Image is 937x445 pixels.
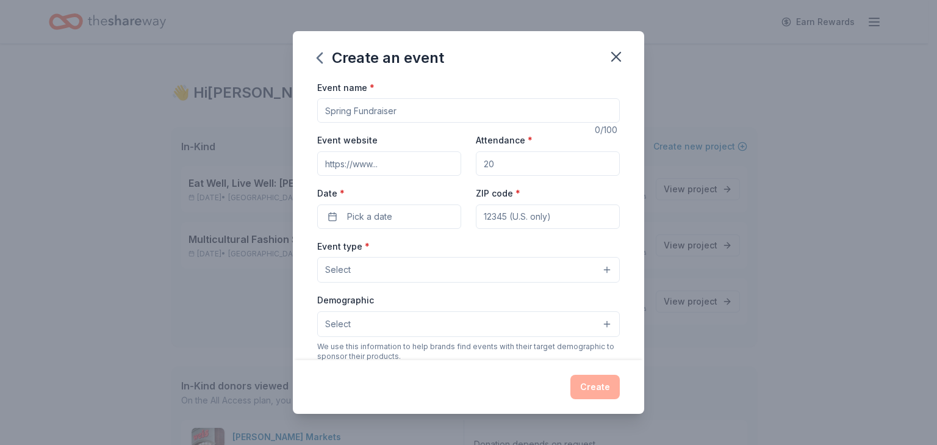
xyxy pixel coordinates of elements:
input: Spring Fundraiser [317,98,620,123]
label: Event website [317,134,378,147]
div: 0 /100 [595,123,620,137]
label: Date [317,187,461,200]
label: ZIP code [476,187,520,200]
span: Select [325,317,351,331]
label: Event name [317,82,375,94]
div: We use this information to help brands find events with their target demographic to sponsor their... [317,342,620,361]
button: Pick a date [317,204,461,229]
button: Select [317,311,620,337]
input: 12345 (U.S. only) [476,204,620,229]
label: Event type [317,241,370,253]
span: Pick a date [347,209,392,224]
label: Demographic [317,294,374,306]
button: Select [317,257,620,283]
input: https://www... [317,151,461,176]
span: Select [325,262,351,277]
input: 20 [476,151,620,176]
label: Attendance [476,134,533,147]
div: Create an event [317,48,444,68]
